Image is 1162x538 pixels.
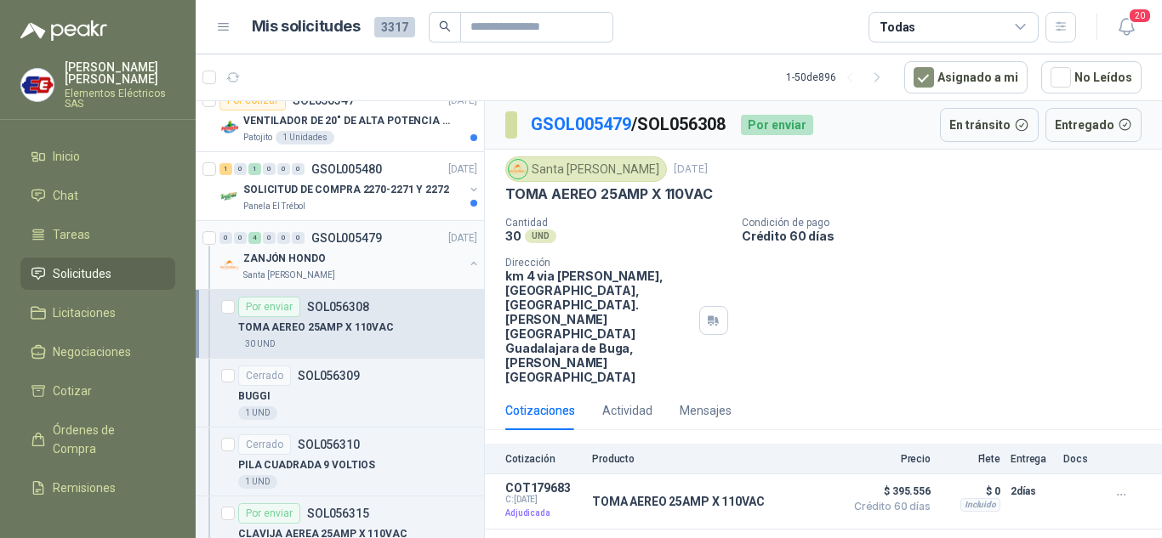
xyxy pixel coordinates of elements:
div: 4 [248,232,261,244]
p: Crédito 60 días [742,229,1155,243]
p: GSOL005479 [311,232,382,244]
a: Órdenes de Compra [20,414,175,465]
a: Remisiones [20,472,175,504]
p: [PERSON_NAME] [PERSON_NAME] [65,61,175,85]
p: Dirección [505,257,692,269]
span: Solicitudes [53,264,111,283]
div: 1 [219,163,232,175]
p: Condición de pago [742,217,1155,229]
a: 0 0 4 0 0 0 GSOL005479[DATE] Company LogoZANJÓN HONDOSanta [PERSON_NAME] [219,228,481,282]
p: GSOL005480 [311,163,382,175]
div: Todas [880,18,915,37]
span: 3317 [374,17,415,37]
button: Asignado a mi [904,61,1028,93]
span: C: [DATE] [505,495,582,505]
p: ZANJÓN HONDO [243,251,326,267]
div: Actividad [602,401,652,420]
div: Incluido [960,498,1000,512]
h1: Mis solicitudes [252,14,361,39]
p: Adjudicada [505,505,582,522]
p: [DATE] [448,230,477,246]
p: Producto [592,453,835,465]
p: Flete [941,453,1000,465]
div: 0 [219,232,232,244]
div: UND [525,229,556,243]
p: SOL056315 [307,507,369,519]
span: Cotizar [53,382,92,400]
div: 0 [234,163,247,175]
p: Cotización [505,453,582,465]
div: 1 - 50 de 896 [786,64,891,91]
p: Entrega [1011,453,1053,465]
p: Precio [846,453,931,465]
p: SOL056310 [298,439,360,450]
a: Negociaciones [20,336,175,368]
div: Cerrado [238,434,291,455]
a: Inicio [20,140,175,173]
p: Patojito [243,131,272,144]
p: [DATE] [674,161,708,178]
img: Company Logo [509,160,527,178]
a: Chat [20,179,175,212]
p: BUGGI [238,388,270,405]
p: km 4 via [PERSON_NAME], [GEOGRAPHIC_DATA], [GEOGRAPHIC_DATA]. [PERSON_NAME][GEOGRAPHIC_DATA] Guad... [505,269,692,384]
div: 1 UND [238,406,277,420]
a: CerradoSOL056310PILA CUADRADA 9 VOLTIOS1 UND [196,428,484,496]
p: 30 [505,229,521,243]
p: Docs [1063,453,1097,465]
div: 0 [263,163,276,175]
p: Panela El Trébol [243,200,305,213]
div: Por enviar [238,503,300,524]
p: SOL056308 [307,301,369,313]
a: 1 0 1 0 0 0 GSOL005480[DATE] Company LogoSOLICITUD DE COMPRA 2270-2271 Y 2272Panela El Trébol [219,159,481,213]
div: 0 [292,232,305,244]
div: Cerrado [238,365,291,386]
div: Por enviar [741,115,813,135]
p: SOL056347 [293,94,355,106]
div: 1 UND [238,475,277,489]
span: Crédito 60 días [846,501,931,512]
div: Por enviar [238,297,300,317]
img: Company Logo [219,186,240,207]
p: 2 días [1011,481,1053,501]
img: Logo peakr [20,20,107,41]
p: TOMA AEREO 25AMP X 110VAC [505,185,713,203]
img: Company Logo [219,117,240,138]
div: 0 [277,232,290,244]
p: SOLICITUD DE COMPRA 2270-2271 Y 2272 [243,182,449,198]
span: Tareas [53,225,90,244]
span: Licitaciones [53,303,116,322]
p: [DATE] [448,161,477,178]
p: $ 0 [941,481,1000,501]
div: 0 [263,232,276,244]
img: Company Logo [219,255,240,275]
span: Chat [53,186,78,205]
div: 0 [292,163,305,175]
button: No Leídos [1041,61,1142,93]
p: Santa [PERSON_NAME] [243,269,335,282]
span: Remisiones [53,479,116,497]
div: 1 Unidades [276,131,334,144]
div: Cotizaciones [505,401,575,420]
p: Cantidad [505,217,728,229]
a: Tareas [20,218,175,251]
p: COT179683 [505,481,582,495]
a: Solicitudes [20,258,175,290]
span: 20 [1128,8,1152,24]
p: TOMA AEREO 25AMP X 110VAC [238,320,394,336]
div: Mensajes [680,401,732,420]
p: PILA CUADRADA 9 VOLTIOS [238,457,375,473]
span: $ 395.556 [846,481,931,501]
div: 30 UND [238,337,282,351]
p: / SOL056308 [531,111,727,138]
p: TOMA AEREO 25AMP X 110VAC [592,495,765,508]
button: 20 [1111,12,1142,42]
p: Elementos Eléctricos SAS [65,88,175,109]
span: Negociaciones [53,343,131,361]
a: Licitaciones [20,297,175,329]
span: Inicio [53,147,80,166]
a: CerradoSOL056309BUGGI1 UND [196,359,484,428]
p: SOL056309 [298,370,360,382]
a: Cotizar [20,375,175,407]
span: search [439,20,451,32]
